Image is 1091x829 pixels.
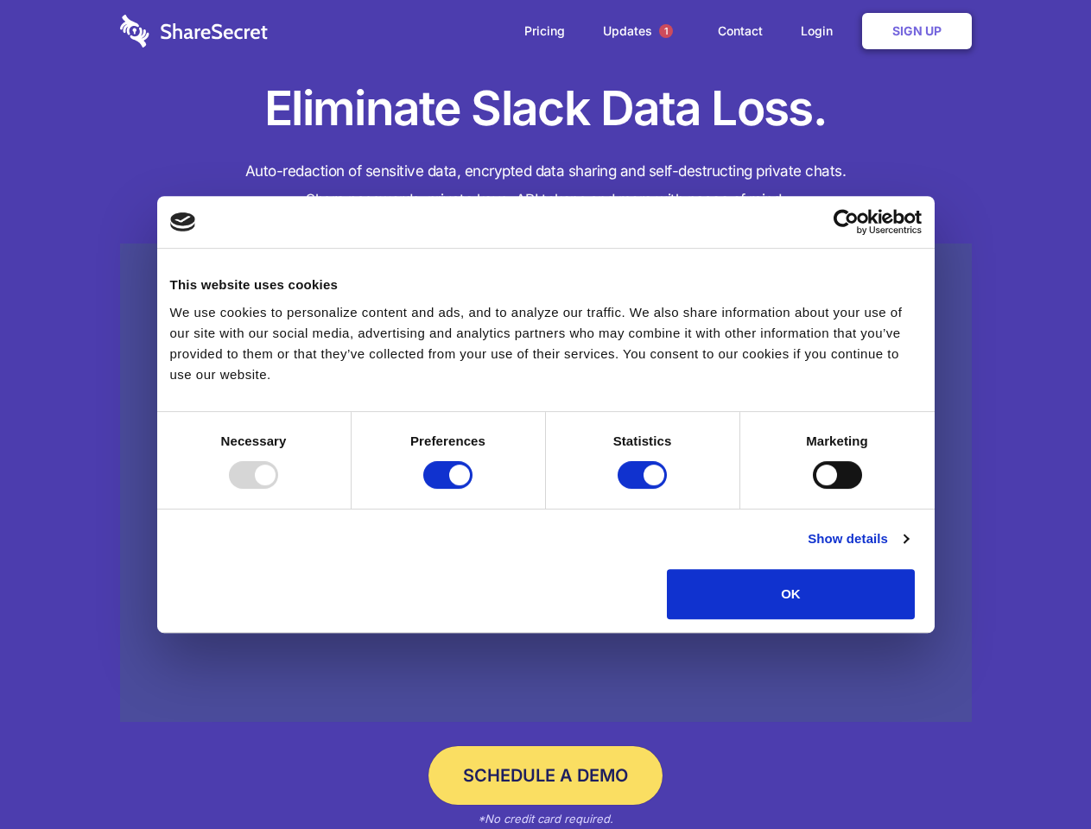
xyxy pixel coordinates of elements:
h1: Eliminate Slack Data Loss. [120,78,972,140]
button: OK [667,569,915,619]
a: Show details [808,528,908,549]
a: Wistia video thumbnail [120,244,972,723]
strong: Statistics [613,433,672,448]
a: Login [783,4,859,58]
strong: Preferences [410,433,485,448]
img: logo [170,212,196,231]
strong: Marketing [806,433,868,448]
div: We use cookies to personalize content and ads, and to analyze our traffic. We also share informat... [170,302,922,385]
a: Usercentrics Cookiebot - opens in a new window [771,209,922,235]
h4: Auto-redaction of sensitive data, encrypted data sharing and self-destructing private chats. Shar... [120,157,972,214]
img: logo-wordmark-white-trans-d4663122ce5f474addd5e946df7df03e33cb6a1c49d2221995e7729f52c070b2.svg [120,15,268,47]
em: *No credit card required. [478,812,613,826]
a: Pricing [507,4,582,58]
a: Schedule a Demo [428,746,663,805]
a: Contact [701,4,780,58]
span: 1 [659,24,673,38]
a: Sign Up [862,13,972,49]
div: This website uses cookies [170,275,922,295]
strong: Necessary [221,433,287,448]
